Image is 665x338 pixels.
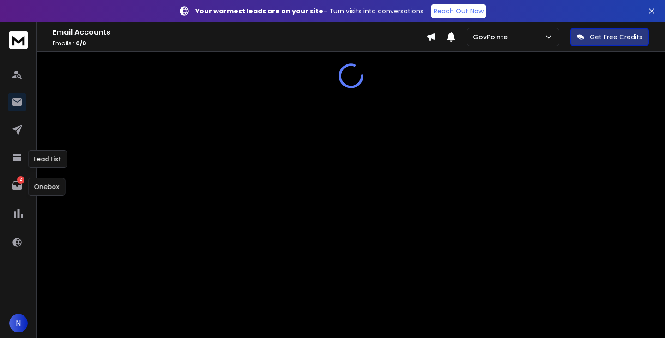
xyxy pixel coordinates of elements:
button: N [9,314,28,332]
p: – Turn visits into conversations [195,6,423,16]
strong: Your warmest leads are on your site [195,6,323,16]
div: Lead List [28,150,67,168]
a: 2 [8,176,26,195]
a: Reach Out Now [431,4,486,18]
p: 2 [17,176,24,184]
div: Onebox [28,178,66,196]
p: GovPointe [473,32,511,42]
h1: Email Accounts [53,27,426,38]
button: Get Free Credits [570,28,649,46]
p: Reach Out Now [434,6,484,16]
img: logo [9,31,28,49]
span: 0 / 0 [76,39,86,47]
p: Get Free Credits [590,32,642,42]
p: Emails : [53,40,426,47]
